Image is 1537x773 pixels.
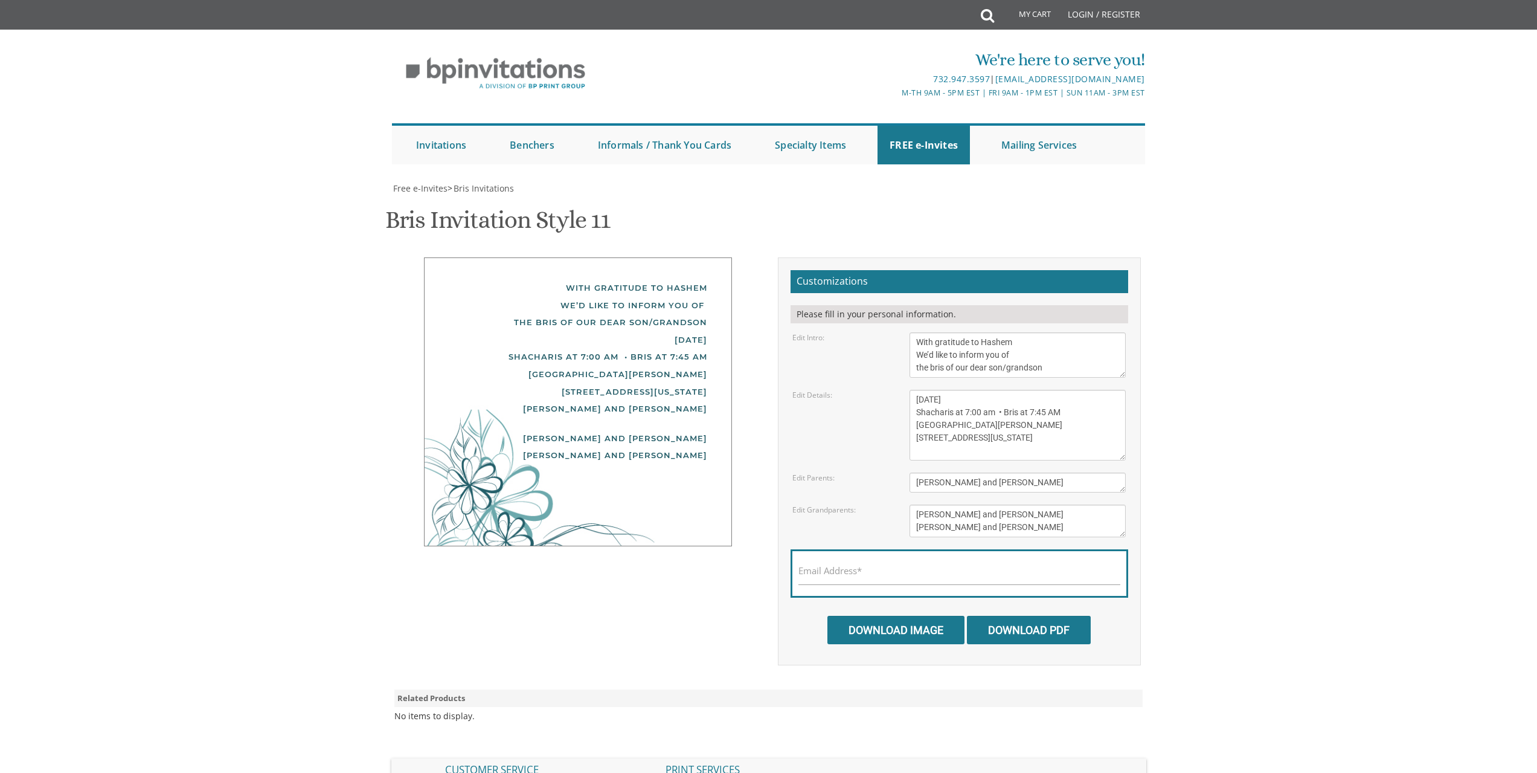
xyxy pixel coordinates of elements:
[798,564,862,577] label: Email Address*
[763,126,858,164] a: Specialty Items
[993,1,1059,31] a: My Cart
[498,126,566,164] a: Benchers
[449,430,707,464] div: [PERSON_NAME] and [PERSON_NAME] [PERSON_NAME] and [PERSON_NAME]
[449,279,707,331] div: With gratitude to Hashem We’d like to inform you of the bris of our dear son/grandson
[910,473,1126,493] textarea: [PERSON_NAME] and [PERSON_NAME]
[393,183,448,194] span: Free e-Invites
[392,183,448,194] a: Free e-Invites
[792,473,835,483] label: Edit Parents:
[448,183,514,194] span: >
[394,690,1143,707] div: Related Products
[967,616,1091,644] input: Download PDF
[933,73,990,85] a: 732.947.3597
[449,331,707,400] div: [DATE] Shacharis at 7:00 am • Bris at 7:45 AM [GEOGRAPHIC_DATA][PERSON_NAME] [STREET_ADDRESS][US_...
[452,183,514,194] a: Bris Invitations
[989,126,1089,164] a: Mailing Services
[827,616,964,644] input: Download Image
[644,48,1145,72] div: We're here to serve you!
[910,332,1126,378] textarea: With gratitude to Hashem We’d like to inform you of the bris of our dear son/grandson
[792,332,824,343] label: Edit Intro:
[910,390,1126,461] textarea: [DATE] Shacharis at 7:00 am • Bris at 7:45 AM [GEOGRAPHIC_DATA][PERSON_NAME] [STREET_ADDRESS][US_...
[392,48,599,99] img: BP Invitation Loft
[394,710,475,722] div: No items to display.
[878,126,970,164] a: FREE e-Invites
[792,390,832,400] label: Edit Details:
[995,73,1145,85] a: [EMAIL_ADDRESS][DOMAIN_NAME]
[385,207,610,242] h1: Bris Invitation Style 11
[404,126,478,164] a: Invitations
[644,72,1145,86] div: |
[791,270,1128,293] h2: Customizations
[910,505,1126,537] textarea: [PERSON_NAME] and [PERSON_NAME] [PERSON_NAME] and [PERSON_NAME]
[449,400,707,418] div: [PERSON_NAME] and [PERSON_NAME]
[644,86,1145,99] div: M-Th 9am - 5pm EST | Fri 9am - 1pm EST | Sun 11am - 3pm EST
[454,183,514,194] span: Bris Invitations
[1462,697,1537,755] iframe: chat widget
[792,505,856,515] label: Edit Grandparents:
[586,126,743,164] a: Informals / Thank You Cards
[791,305,1128,323] div: Please fill in your personal information.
